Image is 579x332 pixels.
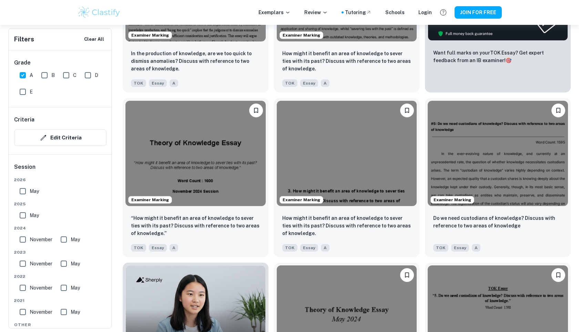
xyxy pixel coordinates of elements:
span: TOK [433,244,448,252]
button: JOIN FOR FREE [455,6,502,19]
span: Essay [149,244,167,252]
span: Essay [149,79,167,87]
button: Please log in to bookmark exemplars [551,104,565,117]
span: 2024 [14,225,106,231]
p: Exemplars [258,9,291,16]
p: In the production of knowledge, are we too quick to dismiss anomalies? Discuss with reference to ... [131,50,260,72]
a: Tutoring [345,9,372,16]
a: Schools [385,9,405,16]
span: Examiner Marking [280,32,323,38]
span: November [30,236,52,243]
span: May [30,212,39,219]
button: Help and Feedback [437,7,449,18]
span: November [30,308,52,316]
span: 🎯 [506,58,511,63]
span: Examiner Marking [129,32,172,38]
p: Review [304,9,328,16]
span: May [71,236,80,243]
a: Examiner MarkingPlease log in to bookmark exemplarsDo we need custodians of knowledge? Discuss wi... [425,98,571,257]
span: C [73,71,77,79]
span: A [170,244,178,252]
span: 2022 [14,273,106,280]
h6: Filters [14,35,34,44]
a: Examiner MarkingPlease log in to bookmark exemplars“How might it benefit an area of knowledge to ... [123,98,268,257]
span: TOK [282,244,297,252]
p: How might it benefit an area of knowledge to sever ties with its past? Discuss with reference to ... [282,50,412,72]
a: Examiner MarkingPlease log in to bookmark exemplarsHow might it benefit an area of knowledge to s... [274,98,420,257]
button: Please log in to bookmark exemplars [551,268,565,282]
p: How might it benefit an area of knowledge to sever ties with its past? Discuss with reference to ... [282,214,412,237]
span: A [321,79,329,87]
a: Login [418,9,432,16]
span: 2023 [14,249,106,255]
span: TOK [131,79,146,87]
span: A [170,79,178,87]
span: November [30,284,52,292]
span: May [30,187,39,195]
span: May [71,284,80,292]
span: November [30,260,52,267]
p: “How might it benefit an area of knowledge to sever ties with its past? Discuss with reference to... [131,214,260,237]
span: May [71,260,80,267]
span: Examiner Marking [431,197,474,203]
img: TOK Essay example thumbnail: Do we need custodians of knowledge? Disc [428,101,568,206]
span: B [51,71,55,79]
span: Essay [300,244,318,252]
img: Clastify logo [77,6,121,19]
span: TOK [282,79,297,87]
button: Please log in to bookmark exemplars [249,104,263,117]
span: Essay [451,244,469,252]
span: 2026 [14,177,106,183]
span: May [71,308,80,316]
span: Examiner Marking [129,197,172,203]
span: A [472,244,480,252]
span: A [321,244,329,252]
button: Clear All [82,34,106,45]
button: Please log in to bookmark exemplars [400,104,414,117]
img: TOK Essay example thumbnail: “How might it benefit an area of knowled [125,101,266,206]
span: 2025 [14,201,106,207]
h6: Session [14,163,106,177]
span: A [30,71,33,79]
p: Do we need custodians of knowledge? Discuss with reference to two areas of knowledge [433,214,562,230]
span: Examiner Marking [280,197,323,203]
button: Please log in to bookmark exemplars [400,268,414,282]
h6: Criteria [14,116,34,124]
span: E [30,88,33,96]
span: Essay [300,79,318,87]
span: 2021 [14,297,106,304]
img: TOK Essay example thumbnail: How might it benefit an area of knowledg [277,101,417,206]
button: Edit Criteria [14,129,106,146]
h6: Grade [14,59,106,67]
span: TOK [131,244,146,252]
p: Want full marks on your TOK Essay ? Get expert feedback from an IB examiner! [433,49,562,64]
span: Other [14,322,106,328]
span: D [95,71,98,79]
